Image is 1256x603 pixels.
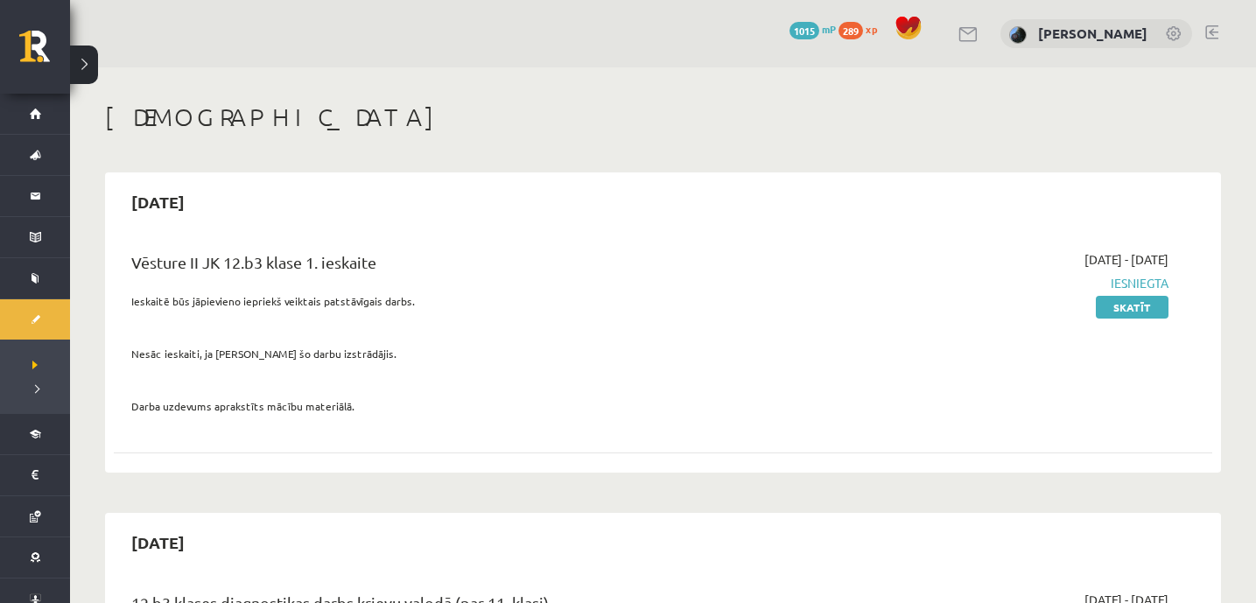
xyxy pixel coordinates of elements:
span: xp [866,22,877,36]
p: Nesāc ieskaiti, ja [PERSON_NAME] šo darbu izstrādājis. [131,346,814,361]
p: Darba uzdevums aprakstīts mācību materiālā. [131,398,814,414]
p: Ieskaitē būs jāpievieno iepriekš veiktais patstāvīgais darbs. [131,293,814,309]
a: Skatīt [1096,296,1168,319]
h2: [DATE] [114,522,202,563]
a: 1015 mP [789,22,836,36]
span: [DATE] - [DATE] [1084,250,1168,269]
img: Kate Rūsiņa [1009,26,1027,44]
div: Vēsture II JK 12.b3 klase 1. ieskaite [131,250,814,283]
a: [PERSON_NAME] [1038,25,1147,42]
h1: [DEMOGRAPHIC_DATA] [105,102,1221,132]
span: 1015 [789,22,819,39]
span: 289 [839,22,863,39]
span: mP [822,22,836,36]
a: Rīgas 1. Tālmācības vidusskola [19,31,70,74]
span: Iesniegta [840,274,1168,292]
h2: [DATE] [114,181,202,222]
a: 289 xp [839,22,886,36]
